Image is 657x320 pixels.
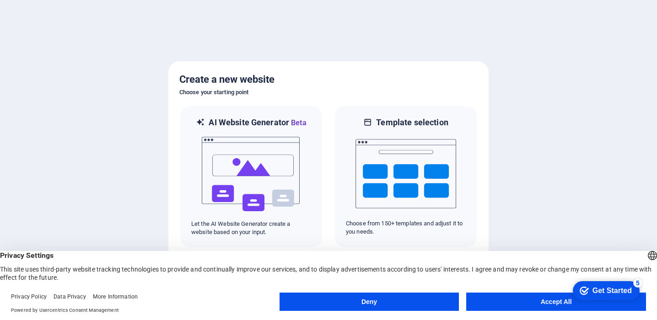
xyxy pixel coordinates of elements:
[179,87,478,98] h6: Choose your starting point
[376,117,448,128] h6: Template selection
[68,2,77,11] div: 5
[191,220,311,236] p: Let the AI Website Generator create a website based on your input.
[179,105,323,248] div: AI Website GeneratorBetaaiLet the AI Website Generator create a website based on your input.
[27,10,66,18] div: Get Started
[7,5,74,24] div: Get Started 5 items remaining, 0% complete
[289,118,307,127] span: Beta
[179,72,478,87] h5: Create a new website
[201,128,302,220] img: ai
[334,105,478,248] div: Template selectionChoose from 150+ templates and adjust it to you needs.
[346,219,466,236] p: Choose from 150+ templates and adjust it to you needs.
[209,117,306,128] h6: AI Website Generator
